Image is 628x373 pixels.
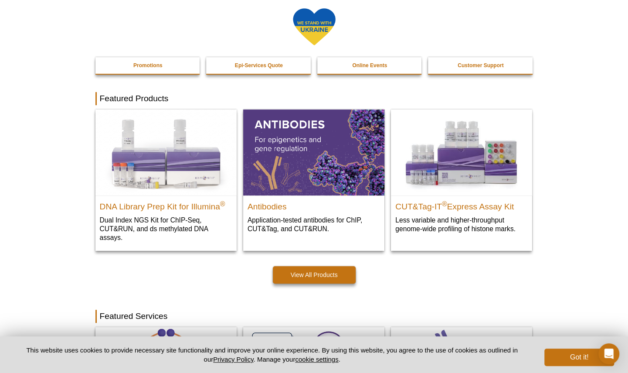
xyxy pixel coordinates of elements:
strong: Promotions [133,62,163,68]
sup: ® [220,200,225,207]
h2: DNA Library Prep Kit for Illumina [100,198,232,211]
strong: Epi-Services Quote [235,62,283,68]
a: Epi-Services Quote [206,57,312,74]
h2: Antibodies [248,198,380,211]
img: DNA Library Prep Kit for Illumina [95,110,237,195]
a: All Antibodies Antibodies Application-tested antibodies for ChIP, CUT&Tag, and CUT&RUN. [243,110,384,242]
a: Promotions [95,57,201,74]
a: DNA Library Prep Kit for Illumina DNA Library Prep Kit for Illumina® Dual Index NGS Kit for ChIP-... [95,110,237,250]
img: CUT&Tag-IT® Express Assay Kit [391,110,532,195]
img: We Stand With Ukraine [292,7,336,46]
h2: Featured Services [95,310,533,323]
a: Privacy Policy [213,356,253,363]
p: Application-tested antibodies for ChIP, CUT&Tag, and CUT&RUN. [248,216,380,233]
img: All Antibodies [243,110,384,195]
h2: Featured Products [95,92,533,105]
h2: CUT&Tag-IT Express Assay Kit [395,198,528,211]
p: This website uses cookies to provide necessary site functionality and improve your online experie... [14,346,530,364]
p: Less variable and higher-throughput genome-wide profiling of histone marks​. [395,216,528,233]
a: CUT&Tag-IT® Express Assay Kit CUT&Tag-IT®Express Assay Kit Less variable and higher-throughput ge... [391,110,532,242]
a: Customer Support [428,57,533,74]
div: Open Intercom Messenger [598,343,619,364]
p: Dual Index NGS Kit for ChIP-Seq, CUT&RUN, and ds methylated DNA assays. [100,216,232,242]
sup: ® [442,200,447,207]
strong: Customer Support [458,62,503,68]
a: Online Events [317,57,423,74]
a: View All Products [273,266,356,284]
button: cookie settings [295,356,338,363]
strong: Online Events [352,62,387,68]
button: Got it! [544,349,614,366]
